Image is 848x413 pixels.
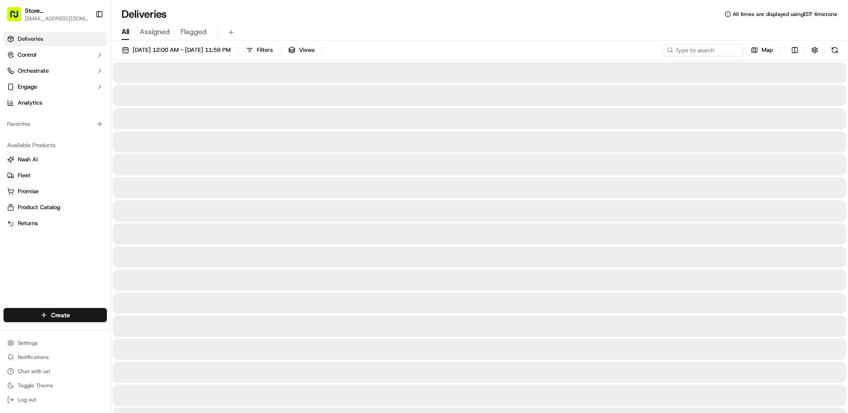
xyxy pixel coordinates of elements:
[762,46,773,54] span: Map
[51,311,70,319] span: Create
[4,216,107,230] button: Returns
[18,171,31,179] span: Fleet
[18,219,38,227] span: Returns
[18,67,49,75] span: Orchestrate
[18,156,38,164] span: Nash AI
[4,4,92,25] button: Store [STREET_ADDRESS] ([GEOGRAPHIC_DATA]) (Just Salad)[EMAIL_ADDRESS][DOMAIN_NAME]
[118,44,235,56] button: [DATE] 12:00 AM - [DATE] 11:59 PM
[4,80,107,94] button: Engage
[4,117,107,131] div: Favorites
[18,368,50,375] span: Chat with us!
[4,394,107,406] button: Log out
[4,337,107,349] button: Settings
[133,46,231,54] span: [DATE] 12:00 AM - [DATE] 11:59 PM
[4,365,107,378] button: Chat with us!
[7,187,103,195] a: Promise
[733,11,837,18] span: All times are displayed using EDT timezone
[18,99,42,107] span: Analytics
[18,339,38,347] span: Settings
[181,27,207,37] span: Flagged
[18,187,39,195] span: Promise
[4,379,107,392] button: Toggle Theme
[18,83,37,91] span: Engage
[122,27,129,37] span: All
[7,156,103,164] a: Nash AI
[828,44,841,56] button: Refresh
[25,6,90,15] button: Store [STREET_ADDRESS] ([GEOGRAPHIC_DATA]) (Just Salad)
[4,152,107,167] button: Nash AI
[25,15,90,22] button: [EMAIL_ADDRESS][DOMAIN_NAME]
[18,35,43,43] span: Deliveries
[18,396,36,403] span: Log out
[4,351,107,363] button: Notifications
[4,200,107,214] button: Product Catalog
[140,27,170,37] span: Assigned
[4,64,107,78] button: Orchestrate
[18,354,49,361] span: Notifications
[257,46,273,54] span: Filters
[7,203,103,211] a: Product Catalog
[663,44,743,56] input: Type to search
[7,171,103,179] a: Fleet
[4,96,107,110] a: Analytics
[4,32,107,46] a: Deliveries
[7,219,103,227] a: Returns
[4,48,107,62] button: Control
[18,203,60,211] span: Product Catalog
[4,308,107,322] button: Create
[4,168,107,183] button: Fleet
[284,44,318,56] button: Views
[242,44,277,56] button: Filters
[299,46,314,54] span: Views
[747,44,777,56] button: Map
[122,7,167,21] h1: Deliveries
[4,184,107,199] button: Promise
[18,51,36,59] span: Control
[4,138,107,152] div: Available Products
[18,382,53,389] span: Toggle Theme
